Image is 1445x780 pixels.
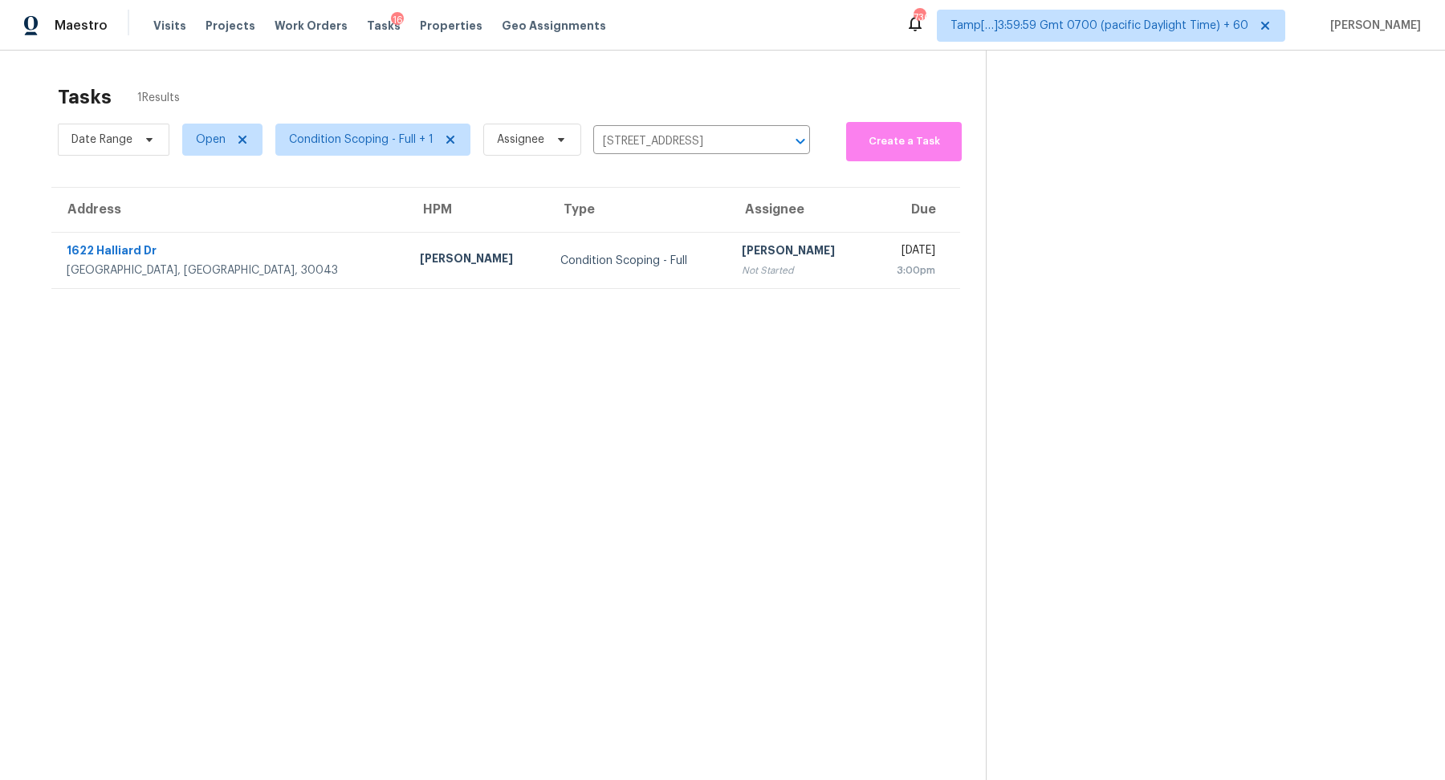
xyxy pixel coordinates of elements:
span: Tamp[…]3:59:59 Gmt 0700 (pacific Daylight Time) + 60 [950,18,1248,34]
div: 730 [914,10,925,26]
th: HPM [407,188,548,233]
div: [PERSON_NAME] [420,250,535,270]
th: Due [869,188,960,233]
th: Address [51,188,407,233]
div: Not Started [742,262,857,278]
span: Projects [206,18,255,34]
span: Maestro [55,18,108,34]
span: Geo Assignments [502,18,606,34]
div: 16 [391,12,404,28]
div: [PERSON_NAME] [742,242,857,262]
h2: Tasks [58,89,112,105]
span: Visits [153,18,186,34]
div: [DATE] [882,242,935,262]
span: Condition Scoping - Full + 1 [289,132,433,148]
span: Create a Task [854,132,954,151]
th: Type [547,188,728,233]
button: Create a Task [846,122,962,161]
div: [GEOGRAPHIC_DATA], [GEOGRAPHIC_DATA], 30043 [67,262,394,278]
span: Open [196,132,226,148]
span: Properties [420,18,482,34]
div: 1622 Halliard Dr [67,242,394,262]
button: Open [789,130,812,152]
span: Work Orders [275,18,348,34]
span: Assignee [497,132,544,148]
span: [PERSON_NAME] [1324,18,1421,34]
input: Search by address [593,129,765,154]
div: 3:00pm [882,262,935,278]
div: Condition Scoping - Full [560,253,715,269]
span: Date Range [71,132,132,148]
span: Tasks [367,20,401,31]
span: 1 Results [137,90,180,106]
th: Assignee [729,188,870,233]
